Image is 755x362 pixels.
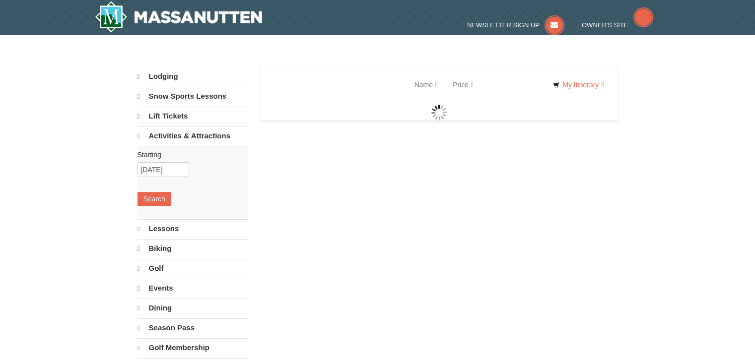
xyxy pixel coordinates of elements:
a: Lessons [137,219,248,238]
a: Biking [137,239,248,258]
a: Snow Sports Lessons [137,87,248,106]
img: Massanutten Resort Logo [95,1,263,33]
a: Massanutten Resort [95,1,263,33]
a: Events [137,279,248,298]
a: Lodging [137,67,248,86]
img: wait gif [431,105,447,121]
a: Name [407,75,445,95]
a: My Itinerary [547,77,610,92]
a: Newsletter Sign Up [467,21,564,29]
label: Starting [137,150,241,160]
button: Search [137,192,171,206]
span: Newsletter Sign Up [467,21,540,29]
a: Season Pass [137,318,248,337]
a: Golf [137,259,248,278]
a: Owner's Site [582,21,653,29]
a: Price [445,75,481,95]
a: Activities & Attractions [137,126,248,145]
a: Lift Tickets [137,107,248,125]
span: Owner's Site [582,21,628,29]
a: Golf Membership [137,338,248,357]
a: Dining [137,299,248,317]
